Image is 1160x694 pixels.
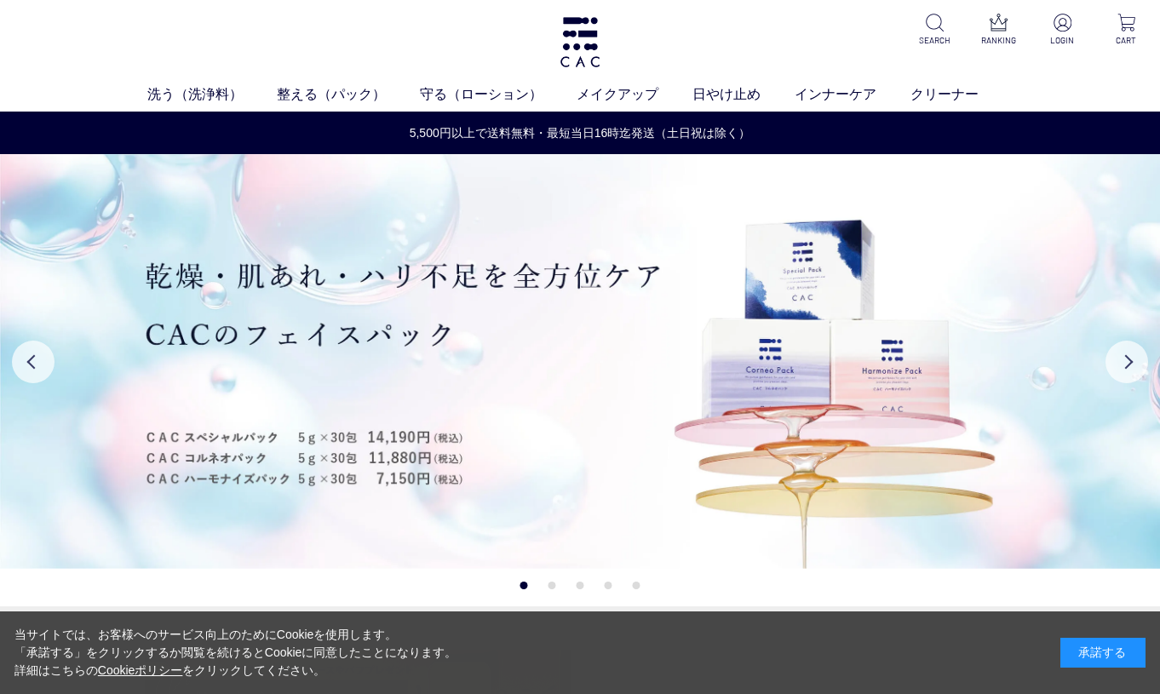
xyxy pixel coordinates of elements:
a: 整える（パック） [277,84,420,105]
p: CART [1105,34,1146,47]
a: 日やけ止め [692,84,795,105]
a: メイクアップ [577,84,692,105]
a: RANKING [978,14,1019,47]
button: 5 of 5 [633,582,640,589]
button: 4 of 5 [605,582,612,589]
div: 当サイトでは、お客様へのサービス向上のためにCookieを使用します。 「承諾する」をクリックするか閲覧を続けるとCookieに同意したことになります。 詳細はこちらの をクリックしてください。 [14,626,457,680]
a: 守る（ローション） [420,84,577,105]
p: RANKING [978,34,1019,47]
button: 1 of 5 [520,582,528,589]
a: LOGIN [1042,14,1082,47]
p: LOGIN [1042,34,1082,47]
a: インナーケア [795,84,910,105]
button: Previous [12,341,55,383]
button: 3 of 5 [577,582,584,589]
img: logo [558,17,602,67]
a: SEARCH [915,14,956,47]
a: 洗う（洗浄料） [147,84,277,105]
a: 5,500円以上で送料無料・最短当日16時迄発送（土日祝は除く） [1,124,1159,142]
a: CART [1105,14,1146,47]
a: クリーナー [910,84,1013,105]
a: Cookieポリシー [98,663,183,677]
p: SEARCH [915,34,956,47]
button: 2 of 5 [548,582,556,589]
div: 承諾する [1060,638,1146,668]
button: Next [1105,341,1148,383]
